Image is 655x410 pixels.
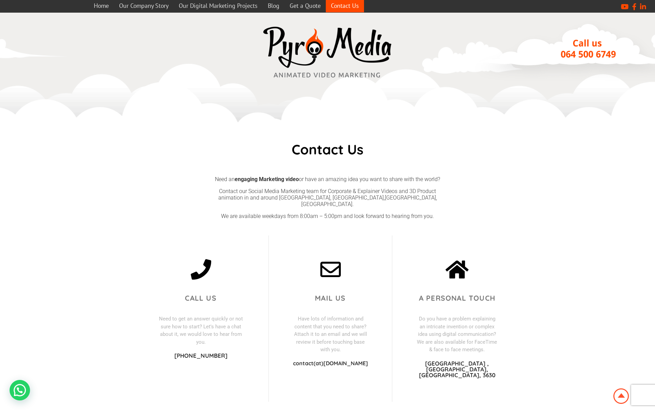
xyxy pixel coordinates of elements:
[235,176,299,182] b: engaging Marketing video
[416,315,498,354] p: Do you have a problem explaining an intricate invention or complex idea using digital communicati...
[612,387,630,405] img: Animation Studio South Africa
[157,315,245,346] p: Need to get an answer quickly or not sure how to start? Let's have a chat about it, we would love...
[212,176,443,182] p: Need an or have an amazing idea you want to share with the world?
[293,360,368,366] p: contact(at)[DOMAIN_NAME]
[419,293,495,302] span: A Personal Touch
[315,293,346,302] span: Mail us
[212,213,443,219] p: We are available weekdays from 8:00am – 5:00pm and look forward to hearing from you.
[259,23,396,82] img: video marketing media company westville durban logo
[185,293,216,302] span: Call us
[416,360,498,378] p: [GEOGRAPHIC_DATA] , [GEOGRAPHIC_DATA], [GEOGRAPHIC_DATA], 3630
[259,23,396,83] a: video marketing media company westville durban logo
[212,188,443,207] p: Contact our Social Media Marketing team for Corporate & Explainer Videos and 3D Product animation...
[157,353,245,358] p: [PHONE_NUMBER]
[293,315,368,354] p: Have lots of information and content that you need to share? Attach it to an email and we will re...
